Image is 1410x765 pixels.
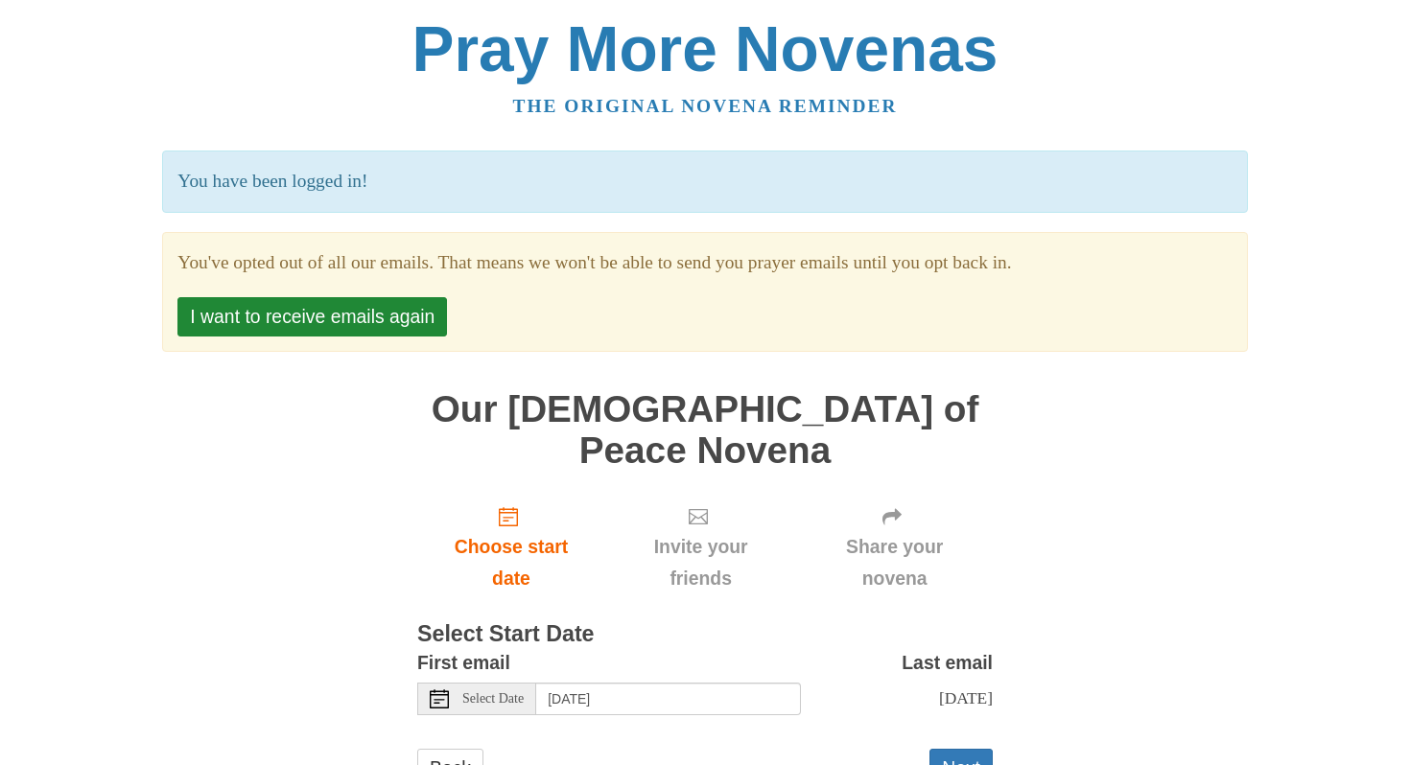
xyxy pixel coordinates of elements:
[417,490,605,604] a: Choose start date
[605,490,796,604] div: Click "Next" to confirm your start date first.
[162,151,1247,213] p: You have been logged in!
[902,647,993,679] label: Last email
[939,688,993,707] span: [DATE]
[177,297,447,336] button: I want to receive emails again
[436,531,586,594] span: Choose start date
[462,692,524,706] span: Select Date
[815,531,974,594] span: Share your novena
[417,647,510,679] label: First email
[513,96,898,116] a: The original novena reminder
[417,622,993,647] h3: Select Start Date
[796,490,993,604] div: Click "Next" to confirm your start date first.
[412,13,999,84] a: Pray More Novenas
[624,531,777,594] span: Invite your friends
[417,389,993,471] h1: Our [DEMOGRAPHIC_DATA] of Peace Novena
[177,247,1232,279] section: You've opted out of all our emails. That means we won't be able to send you prayer emails until y...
